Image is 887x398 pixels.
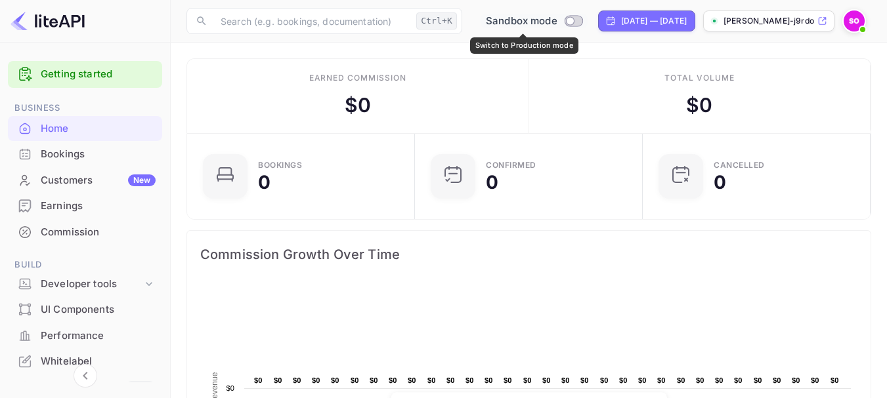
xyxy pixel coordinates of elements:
div: Customers [41,173,156,188]
div: Performance [41,328,156,344]
div: Performance [8,323,162,349]
img: LiteAPI logo [11,10,85,31]
div: $ 0 [345,90,371,120]
text: $0 [351,376,359,384]
span: Build [8,258,162,272]
div: CustomersNew [8,168,162,193]
a: Earnings [8,193,162,218]
text: $0 [773,376,781,384]
div: Bookings [258,161,302,169]
text: $0 [734,376,743,384]
div: Bookings [41,147,156,162]
text: $0 [389,376,397,384]
div: Earned commission [309,72,406,84]
text: $0 [446,376,455,384]
div: [DATE] — [DATE] [621,15,687,27]
button: Collapse navigation [74,364,97,388]
text: $0 [408,376,416,384]
text: $0 [638,376,647,384]
p: [PERSON_NAME]-j9rdo.nui... [724,15,815,27]
text: $0 [485,376,493,384]
text: $0 [696,376,704,384]
text: $0 [811,376,819,384]
text: $0 [274,376,282,384]
div: Ctrl+K [416,12,457,30]
span: Sandbox mode [486,14,557,29]
text: $0 [580,376,589,384]
text: $0 [600,376,609,384]
text: $0 [254,376,263,384]
div: Switch to Production mode [470,37,578,54]
input: Search (e.g. bookings, documentation) [213,8,411,34]
div: Earnings [41,199,156,214]
text: $0 [226,384,234,392]
div: Developer tools [41,277,142,292]
a: UI Components [8,297,162,321]
text: $0 [370,376,378,384]
div: 0 [714,173,726,191]
div: 0 [258,173,270,191]
text: $0 [331,376,339,384]
text: $0 [792,376,800,384]
text: $0 [542,376,551,384]
div: Commission [8,220,162,245]
div: Whitelabel [8,349,162,374]
a: CustomersNew [8,168,162,192]
div: CANCELLED [714,161,765,169]
div: Home [41,121,156,136]
a: Whitelabel [8,349,162,373]
div: Confirmed [486,161,536,169]
div: 0 [486,173,498,191]
div: Earnings [8,193,162,219]
div: Home [8,116,162,142]
a: Bookings [8,142,162,166]
span: Business [8,101,162,115]
div: UI Components [8,297,162,323]
text: $0 [715,376,724,384]
div: Total volume [664,72,735,84]
text: $0 [754,376,762,384]
text: $0 [657,376,666,384]
text: $0 [504,376,512,384]
div: $ 0 [686,90,712,120]
div: Click to change the date range period [598,10,695,31]
a: Getting started [41,67,156,82]
div: Whitelabel [41,354,156,369]
text: $0 [523,376,532,384]
text: $0 [312,376,320,384]
text: $0 [619,376,628,384]
text: $0 [293,376,301,384]
div: Switch to Production mode [481,14,588,29]
text: $0 [561,376,570,384]
img: Samuel Ocloo [844,10,865,31]
text: $0 [831,376,839,384]
div: New [128,174,156,186]
a: Performance [8,323,162,348]
text: $0 [427,376,436,384]
span: Commission Growth Over Time [200,244,857,265]
div: Commission [41,225,156,240]
a: Commission [8,220,162,244]
div: Developer tools [8,273,162,296]
div: Getting started [8,61,162,88]
div: UI Components [41,302,156,317]
text: $0 [465,376,474,384]
text: $0 [677,376,685,384]
div: Bookings [8,142,162,167]
a: Home [8,116,162,140]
